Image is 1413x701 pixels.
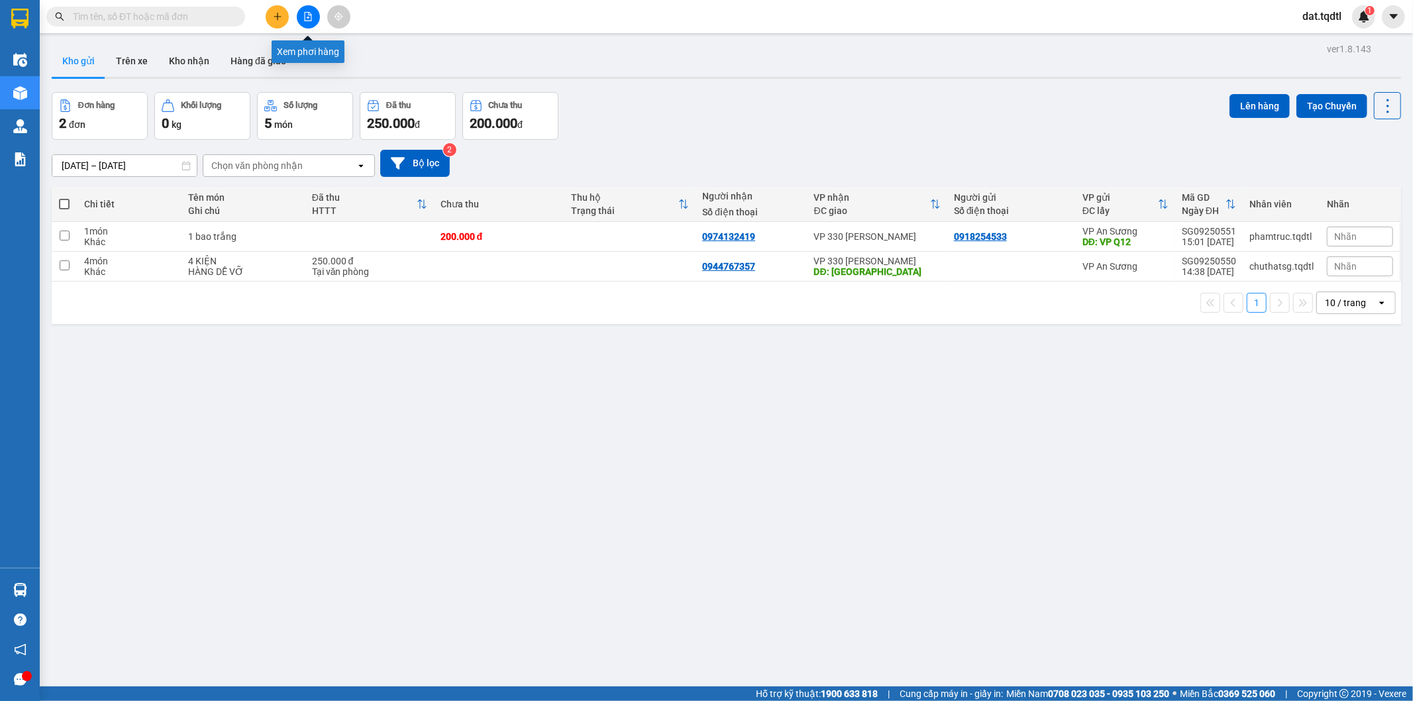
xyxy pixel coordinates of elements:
[814,266,941,277] div: DĐ: ĐÔNG HÀ
[52,155,197,176] input: Select a date range.
[52,92,148,140] button: Đơn hàng2đơn
[84,226,175,237] div: 1 món
[1182,266,1236,277] div: 14:38 [DATE]
[808,187,947,222] th: Toggle SortBy
[181,101,221,110] div: Khối lượng
[266,5,289,28] button: plus
[415,119,420,130] span: đ
[84,237,175,247] div: Khác
[1358,11,1370,23] img: icon-new-feature
[1180,686,1275,701] span: Miền Bắc
[888,686,890,701] span: |
[1325,296,1366,309] div: 10 / trang
[1182,192,1226,203] div: Mã GD
[1006,686,1169,701] span: Miền Nam
[1334,261,1357,272] span: Nhãn
[188,256,298,266] div: 4 KIỆN
[814,205,930,216] div: ĐC giao
[1365,6,1375,15] sup: 1
[78,101,115,110] div: Đơn hàng
[443,143,456,156] sup: 2
[356,160,366,171] svg: open
[162,115,169,131] span: 0
[14,643,26,656] span: notification
[305,187,434,222] th: Toggle SortBy
[84,256,175,266] div: 4 món
[1082,205,1158,216] div: ĐC lấy
[1388,11,1400,23] span: caret-down
[814,231,941,242] div: VP 330 [PERSON_NAME]
[470,115,517,131] span: 200.000
[462,92,558,140] button: Chưa thu200.000đ
[14,614,26,626] span: question-circle
[1249,199,1314,209] div: Nhân viên
[284,101,317,110] div: Số lượng
[303,12,313,21] span: file-add
[55,12,64,21] span: search
[158,45,220,77] button: Kho nhận
[441,231,558,242] div: 200.000 đ
[564,187,696,222] th: Toggle SortBy
[188,192,298,203] div: Tên món
[188,231,298,242] div: 1 bao trắng
[105,45,158,77] button: Trên xe
[1230,94,1290,118] button: Lên hàng
[312,192,417,203] div: Đã thu
[13,583,27,597] img: warehouse-icon
[1292,8,1352,25] span: dat.tqdtl
[1339,689,1349,698] span: copyright
[1175,187,1243,222] th: Toggle SortBy
[954,192,1069,203] div: Người gửi
[84,266,175,277] div: Khác
[1173,691,1177,696] span: ⚪️
[274,119,293,130] span: món
[1182,205,1226,216] div: Ngày ĐH
[702,231,755,242] div: 0974132419
[702,191,801,201] div: Người nhận
[756,686,878,701] span: Hỗ trợ kỹ thuật:
[273,12,282,21] span: plus
[14,673,26,686] span: message
[188,266,298,277] div: HÀNG DỄ VỠ
[1182,256,1236,266] div: SG09250550
[367,115,415,131] span: 250.000
[69,119,85,130] span: đơn
[489,101,523,110] div: Chưa thu
[386,101,411,110] div: Đã thu
[1247,293,1267,313] button: 1
[1082,226,1169,237] div: VP An Sương
[257,92,353,140] button: Số lượng5món
[1249,231,1314,242] div: phamtruc.tqdtl
[1249,261,1314,272] div: chuthatsg.tqdtl
[1082,261,1169,272] div: VP An Sương
[59,115,66,131] span: 2
[211,159,303,172] div: Chọn văn phòng nhận
[1082,192,1158,203] div: VP gửi
[188,205,298,216] div: Ghi chú
[220,45,297,77] button: Hàng đã giao
[13,119,27,133] img: warehouse-icon
[900,686,1003,701] span: Cung cấp máy in - giấy in:
[327,5,350,28] button: aim
[312,256,427,266] div: 250.000 đ
[380,150,450,177] button: Bộ lọc
[954,231,1007,242] div: 0918254533
[297,5,320,28] button: file-add
[1377,297,1387,308] svg: open
[84,199,175,209] div: Chi tiết
[1082,237,1169,247] div: DĐ: VP Q12
[571,192,678,203] div: Thu hộ
[13,152,27,166] img: solution-icon
[441,199,558,209] div: Chưa thu
[52,45,105,77] button: Kho gửi
[1182,226,1236,237] div: SG09250551
[571,205,678,216] div: Trạng thái
[1296,94,1367,118] button: Tạo Chuyến
[11,9,28,28] img: logo-vxr
[1334,231,1357,242] span: Nhãn
[517,119,523,130] span: đ
[154,92,250,140] button: Khối lượng0kg
[172,119,182,130] span: kg
[702,207,801,217] div: Số điện thoại
[1218,688,1275,699] strong: 0369 525 060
